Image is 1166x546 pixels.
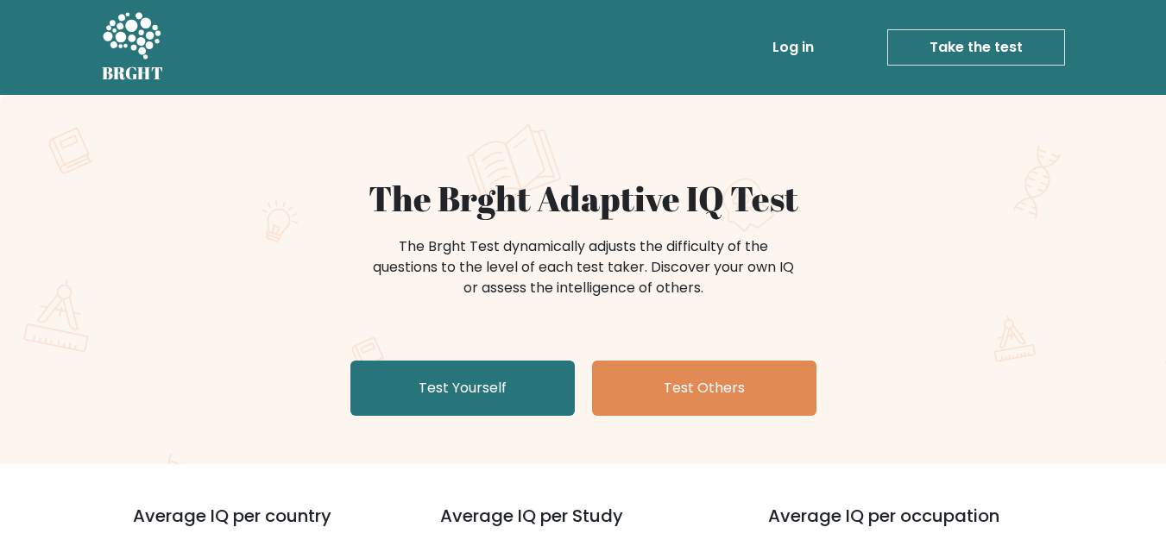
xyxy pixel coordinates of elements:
div: The Brght Test dynamically adjusts the difficulty of the questions to the level of each test take... [368,236,799,298]
a: Log in [766,30,821,65]
h1: The Brght Adaptive IQ Test [162,178,1005,219]
a: BRGHT [102,7,164,88]
a: Test Yourself [350,361,575,416]
h5: BRGHT [102,63,164,84]
a: Take the test [887,29,1065,66]
a: Test Others [592,361,816,416]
